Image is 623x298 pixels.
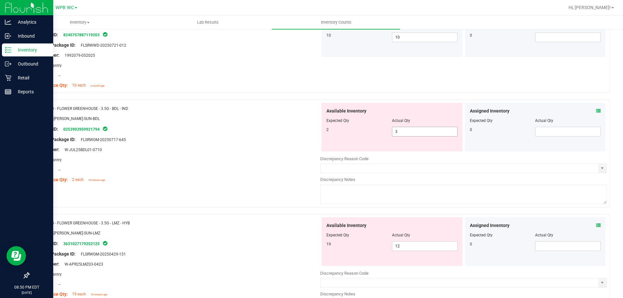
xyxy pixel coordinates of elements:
span: 15 minutes ago [88,179,105,182]
inline-svg: Retail [5,75,11,81]
span: Available Inventory [326,108,366,114]
span: 19 [326,242,331,246]
span: W-JUL25BDL01-0710 [61,148,102,152]
a: Inventory Counts [272,16,400,29]
div: Discrepancy Notes [320,176,607,183]
span: Hi, [PERSON_NAME]! [568,5,611,10]
div: 0 [470,127,535,133]
span: FD - FLOWER GREENHOUSE - 3.5G - LMZ - HYB [49,221,130,225]
span: In Sync [102,125,108,132]
div: 0 [470,32,535,38]
span: 19 each [72,292,86,296]
span: Inventory Counts [312,19,360,25]
span: FLO-[PERSON_NAME]-SUN-BDL [46,116,100,121]
span: 1992079-052025 [61,53,95,58]
span: Inventory [16,19,143,25]
span: select [598,164,606,173]
a: Lab Results [144,16,272,29]
span: Actual Qty [392,118,410,123]
span: Available Inventory [326,222,366,229]
div: Actual Qty [535,232,601,238]
span: a month ago [90,84,104,87]
span: Original Package ID: [34,137,76,142]
span: Original Package ID: [34,251,76,256]
iframe: Resource center [6,246,26,266]
span: FD - FLOWER GREENHOUSE - 3.5G - BDL - IND [49,106,128,111]
div: Expected Qty [470,232,535,238]
span: select [598,278,606,287]
span: Expected Qty [326,233,349,237]
span: WPB WC [55,5,74,10]
div: Actual Qty [535,118,601,124]
span: Assigned Inventory [470,222,509,229]
span: 10 each [72,83,86,88]
span: Pantry [47,63,62,68]
a: Inventory [16,16,144,29]
span: Pantry [47,158,62,162]
input: 3 [392,127,457,136]
span: Pantry [47,272,62,277]
span: W-APR25LMZ03-0423 [61,262,103,267]
span: In Sync [102,31,108,38]
p: Reports [11,88,50,96]
span: 2 [326,127,329,132]
span: -- [55,168,60,172]
span: FLSRWGM-20250429-151 [78,252,126,256]
span: FLSRWGM-20250717-645 [78,137,126,142]
div: Expected Qty [470,118,535,124]
span: -- [55,73,60,78]
div: 0 [470,241,535,247]
inline-svg: Outbound [5,61,11,67]
span: Lab Results [188,19,227,25]
p: Inbound [11,32,50,40]
span: Discrepancy Reason Code [320,156,369,161]
span: In Sync [102,240,108,246]
p: Retail [11,74,50,82]
span: -- [55,282,60,287]
span: Expected Qty [326,118,349,123]
p: 08:50 PM EDT [3,284,50,290]
span: 2 each [72,177,84,182]
a: 3631027179252125 [63,242,100,246]
p: Analytics [11,18,50,26]
span: Discrepancy Reason Code [320,271,369,276]
span: FLO-[PERSON_NAME]-SUN-LMZ [46,231,100,235]
span: 10 [326,33,331,38]
input: 12 [392,242,457,251]
p: Outbound [11,60,50,68]
div: Discrepancy Notes [320,291,607,297]
inline-svg: Reports [5,89,11,95]
span: FLSRWWD-20250721-012 [78,43,126,48]
inline-svg: Inventory [5,47,11,53]
span: Original Package ID: [34,42,76,48]
a: 0253903959921794 [63,127,100,132]
a: 8245757887119203 [63,33,100,37]
p: Inventory [11,46,50,54]
inline-svg: Inbound [5,33,11,39]
inline-svg: Analytics [5,19,11,25]
span: 15 minutes ago [90,293,107,296]
span: Assigned Inventory [470,108,509,114]
p: [DATE] [3,290,50,295]
input: 10 [392,33,457,42]
span: Actual Qty [392,233,410,237]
